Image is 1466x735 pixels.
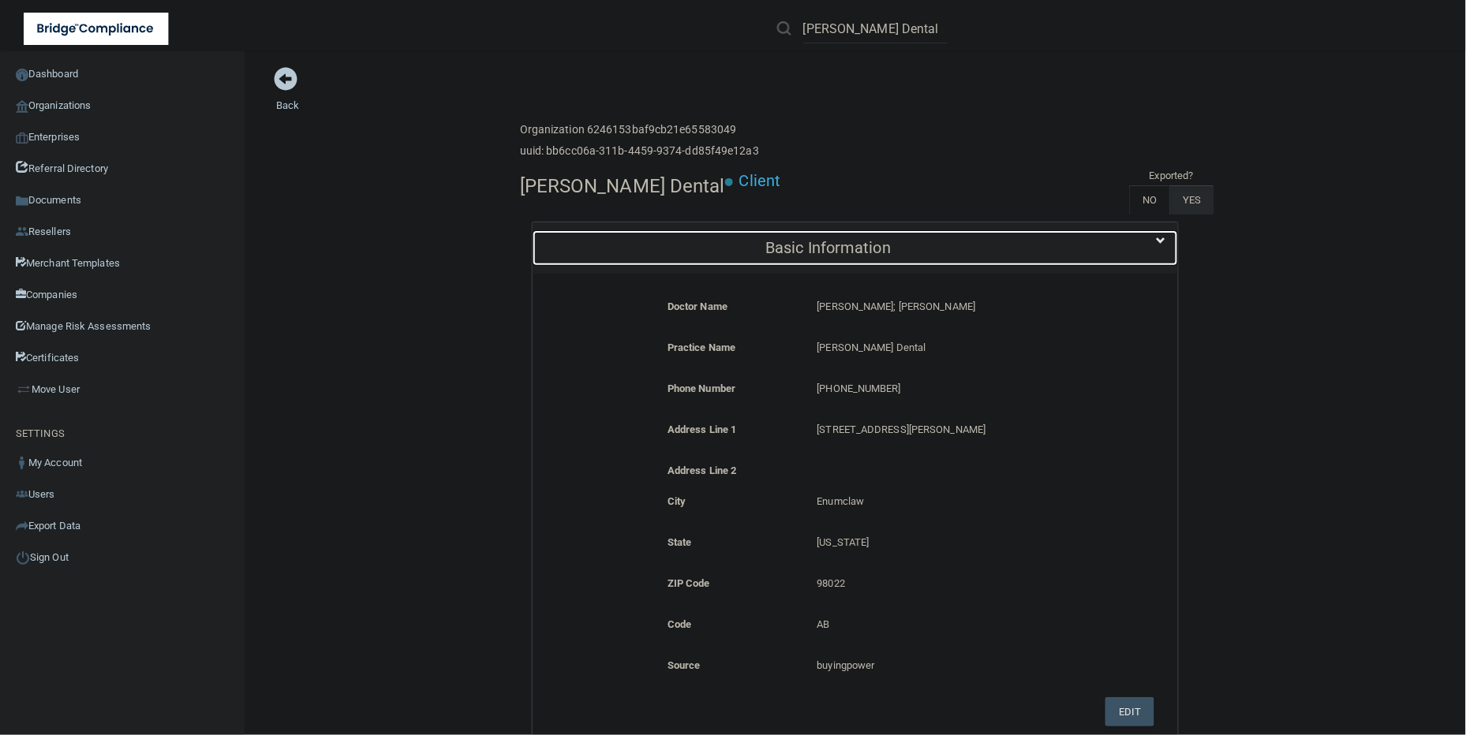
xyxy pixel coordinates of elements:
[16,195,28,207] img: icon-documents.8dae5593.png
[668,536,692,548] b: State
[16,424,65,443] label: SETTINGS
[520,176,725,196] h4: [PERSON_NAME] Dental
[16,550,30,565] img: ic_power_dark.7ecde6b1.png
[544,239,1113,256] h5: Basic Information
[276,80,299,111] a: Back
[544,230,1166,266] a: Basic Information
[817,297,1093,316] p: [PERSON_NAME]; [PERSON_NAME]
[668,577,710,589] b: ZIP Code
[817,492,1093,511] p: Enumclaw
[817,379,1093,398] p: [PHONE_NUMBER]
[16,69,28,81] img: ic_dashboard_dark.d01f4a41.png
[1105,697,1154,726] button: Edit
[668,300,727,312] b: Doctor Name
[24,13,169,45] img: bridge_compliance_login_screen.278c3ca4.svg
[668,382,735,394] b: Phone Number
[16,520,28,532] img: icon-export.b9366987.png
[16,226,28,238] img: ic_reseller.de258add.png
[817,574,1093,593] p: 98022
[16,457,28,469] img: ic_user_dark.df1a06c3.png
[817,420,1093,439] p: [STREET_ADDRESS][PERSON_NAME]
[16,100,28,113] img: organization-icon.f8decf85.png
[1169,185,1214,215] label: YES
[668,341,735,353] b: Practice Name
[16,382,32,397] img: briefcase.64adab9b.png
[668,618,691,630] b: Code
[817,615,1093,634] p: AB
[668,465,736,476] b: Address Line 2
[668,423,736,435] b: Address Line 1
[777,21,791,35] img: ic-search.3b580494.png
[668,495,686,507] b: City
[817,533,1093,552] p: [US_STATE]
[817,338,1093,357] p: [PERSON_NAME] Dental
[1129,185,1169,215] label: NO
[520,145,759,157] h6: uuid: bb6cc06a-311b-4459-9374-dd85f49e12a3
[817,656,1093,675] p: buyingpower
[739,166,781,196] p: Client
[16,488,28,501] img: icon-users.e205127d.png
[16,132,28,144] img: enterprise.0d942306.png
[520,124,759,136] h6: Organization 6246153baf9cb21e65583049
[668,659,701,671] b: Source
[1129,166,1214,185] td: Exported?
[803,14,948,43] input: Search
